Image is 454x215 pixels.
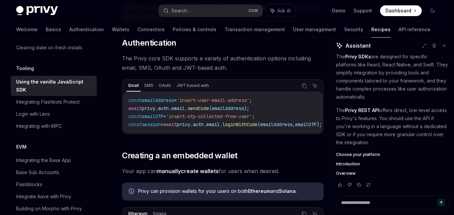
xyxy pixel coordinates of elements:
span: emailAddress [260,121,292,127]
div: Using the vanilla JavaScript SDK [16,78,93,94]
span: ( [257,121,260,127]
div: Integrate Aave with Privy [16,193,71,201]
a: Support [354,7,372,14]
a: Flashblocks [11,178,97,191]
a: Connectors [137,21,165,38]
div: Building on Morpho with Privy [16,205,82,213]
a: Recipes [371,21,390,38]
a: Authentication [69,21,104,38]
div: Email [126,82,141,90]
a: Introduction [336,161,449,167]
span: Ctrl K [248,8,258,13]
span: , [292,121,295,127]
span: await [128,105,142,111]
span: ( [209,105,212,111]
span: emailAddress [212,105,244,111]
a: Demo [332,7,345,14]
a: Base Sub Accounts [11,166,97,178]
span: Creating a an embedded wallet [122,150,238,161]
span: privy [142,105,155,111]
strong: Privy REST API [345,107,379,113]
a: Integrating with tRPC [11,120,97,132]
span: = [161,121,163,127]
a: manuallycreate wallets [157,168,219,175]
span: const [128,121,142,127]
a: Overview [336,171,449,176]
span: Your app can for users when desired. [122,166,324,176]
a: Integrate Aave with Privy [11,191,97,203]
span: auth [193,121,204,127]
span: loginWithCode [222,121,257,127]
span: ; [249,97,252,103]
a: User management [293,21,336,38]
span: Choose your platform [336,152,380,157]
h5: Tooling [16,64,34,72]
h5: EVM [16,143,27,151]
span: email [206,121,220,127]
a: Basics [46,21,61,38]
span: ); [317,121,322,127]
strong: Ethereum [248,188,271,194]
span: session [142,121,161,127]
span: . [190,121,193,127]
span: The Privy core SDK supports a variety of authentication options including email, SMS, OAuth and J... [122,54,324,72]
strong: manually [157,168,181,174]
span: Overview [336,171,356,176]
img: dark logo [16,6,58,15]
span: const [128,97,142,103]
strong: Privy SDKs [345,54,371,59]
p: The are designed for specific platforms like React, React Native, and Swift. They simplify integr... [336,53,449,101]
a: Choose your platform [336,152,449,157]
span: sendCode [188,105,209,111]
span: Ask AI [277,7,291,14]
span: 'insert-user-email-address' [177,97,249,103]
a: Security [344,21,363,38]
div: Search... [171,7,190,15]
span: emailOTP [295,121,317,127]
a: Welcome [16,21,38,38]
a: Transaction management [224,21,285,38]
div: JWT based auth [174,82,211,90]
svg: Info [129,189,135,195]
span: Introduction [336,161,360,167]
button: Search...CtrlK [159,5,263,17]
span: auth [158,105,169,111]
div: Integrating with tRPC [16,122,62,130]
div: Base Sub Accounts [16,168,59,176]
a: Policies & controls [173,21,216,38]
button: Ask AI [311,82,319,90]
span: = [163,113,166,119]
span: emailOTP [142,113,163,119]
span: Authentication [122,38,176,48]
a: API reference [399,21,430,38]
p: The offers direct, low-level access to Privy's features. You should use the API if you're working... [336,106,449,147]
strong: Solana [279,188,296,194]
div: Privy can provision wallets for your users on both and . [138,188,317,195]
span: = [174,97,177,103]
div: SMS [142,82,155,90]
a: Login with Lens [11,108,97,120]
span: emailAddress [142,97,174,103]
div: Integrating the Base App [16,156,71,164]
span: privy [177,121,190,127]
div: OAuth [157,82,173,90]
span: 'insert-otp-collected-from-user' [166,113,252,119]
span: Dashboard [385,7,411,14]
span: . [220,121,222,127]
button: Copy the contents from the code block [300,82,308,90]
span: email [171,105,185,111]
div: Login with Lens [16,110,50,118]
span: const [128,113,142,119]
a: Building on Morpho with Privy [11,203,97,215]
span: await [163,121,177,127]
a: Using the vanilla JavaScript SDK [11,76,97,96]
div: Flashblocks [16,180,42,189]
button: Send message [437,199,445,207]
span: . [155,105,158,111]
span: . [169,105,171,111]
span: ; [252,113,255,119]
a: Integrating the Base App [11,154,97,166]
a: Dashboard [380,5,422,16]
span: . [185,105,188,111]
button: Ask AI [266,5,295,17]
